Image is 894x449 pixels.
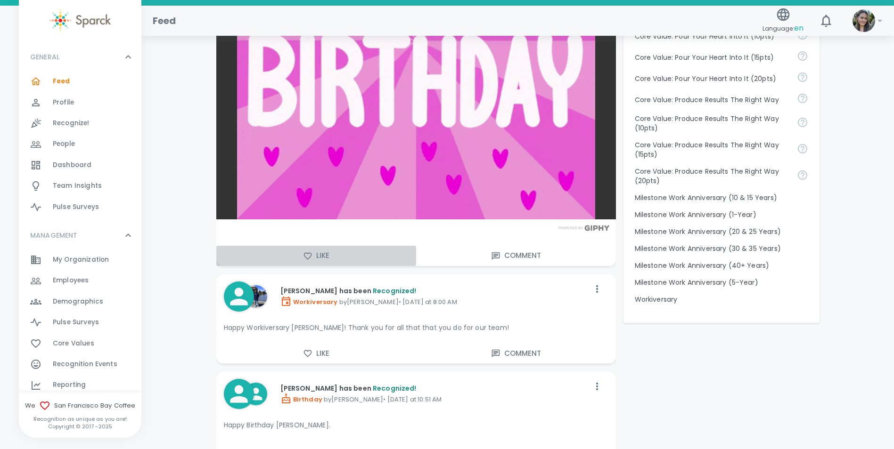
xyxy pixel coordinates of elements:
a: Employees [19,270,141,291]
svg: Find success working together and doing the right thing [797,169,808,181]
p: Core Value: Produce Results The Right Way [635,95,789,104]
p: Core Value: Pour Your Heart Into It (20pts) [635,74,789,83]
div: GENERAL [19,71,141,221]
a: Team Insights [19,176,141,196]
button: Comment [416,246,616,265]
span: Pulse Surveys [53,202,99,212]
a: People [19,134,141,154]
p: Milestone Work Anniversary (20 & 25 Years) [635,227,808,236]
span: Recognized! [373,384,417,393]
p: Milestone Work Anniversary (5-Year) [635,278,808,287]
span: Language: [763,22,804,35]
svg: Find success working together and doing the right thing [797,93,808,104]
button: Like [216,344,416,363]
h1: Feed [153,13,176,28]
span: My Organization [53,255,109,265]
img: Powered by GIPHY [556,225,612,231]
span: Profile [53,98,74,107]
span: Pulse Surveys [53,318,99,327]
span: Team Insights [53,181,102,191]
p: by [PERSON_NAME] • [DATE] at 8:00 AM [280,296,590,307]
span: Birthday [280,395,322,404]
svg: Come to work to make a difference in your own way [797,50,808,62]
svg: Find success working together and doing the right thing [797,143,808,154]
span: Recognize! [53,119,90,128]
span: Demographics [53,297,103,306]
p: by [PERSON_NAME] • [DATE] at 10:51 AM [280,393,590,404]
a: Pulse Surveys [19,197,141,217]
p: GENERAL [30,52,59,62]
span: Reporting [53,380,86,390]
span: Dashboard [53,160,91,170]
span: Core Values [53,339,94,348]
p: Core Value: Produce Results The Right Way (20pts) [635,167,789,185]
a: Feed [19,71,141,92]
p: Core Value: Pour Your Heart Into It (15pts) [635,53,789,62]
img: Sparck logo [49,9,111,32]
p: Milestone Work Anniversary (10 & 15 Years) [635,193,808,202]
img: Picture of Mackenzie [853,9,875,32]
a: Core Values [19,333,141,354]
p: Copyright © 2017 - 2025 [19,423,141,430]
a: Dashboard [19,155,141,176]
p: Milestone Work Anniversary (40+ Years) [635,261,808,270]
button: Language:en [759,4,807,38]
span: We San Francisco Bay Coffee [19,400,141,411]
p: Milestone Work Anniversary (1-Year) [635,210,808,219]
p: Happy Birthday [PERSON_NAME]. [224,420,608,430]
a: Demographics [19,291,141,312]
p: Recognition as unique as you are! [19,415,141,423]
a: Reporting [19,375,141,395]
a: Recognize! [19,113,141,134]
p: Happy Workiversary [PERSON_NAME]! Thank you for all that that you do for our team! [224,323,608,332]
svg: Find success working together and doing the right thing [797,117,808,128]
span: Workiversary [280,297,338,306]
div: MANAGEMENT [19,221,141,249]
p: [PERSON_NAME] has been [280,384,590,393]
p: [PERSON_NAME] has been [280,286,590,296]
svg: Come to work to make a difference in your own way [797,72,808,83]
span: Employees [53,276,89,285]
span: en [794,23,804,33]
p: MANAGEMENT [30,231,78,240]
a: Sparck logo [19,9,141,32]
div: GENERAL [19,43,141,71]
img: Picture of Wasi Sami [245,285,267,308]
span: People [53,139,75,149]
p: Milestone Work Anniversary (30 & 35 Years) [635,244,808,253]
button: Comment [416,344,616,363]
span: Feed [53,77,70,86]
a: My Organization [19,249,141,270]
a: Pulse Surveys [19,312,141,333]
a: Profile [19,92,141,113]
p: Workiversary [635,295,808,304]
button: Like [216,246,416,265]
a: Recognition Events [19,354,141,375]
span: Recognition Events [53,360,117,369]
p: Core Value: Produce Results The Right Way (15pts) [635,140,789,159]
span: Recognized! [373,286,417,296]
p: Core Value: Produce Results The Right Way (10pts) [635,114,789,133]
